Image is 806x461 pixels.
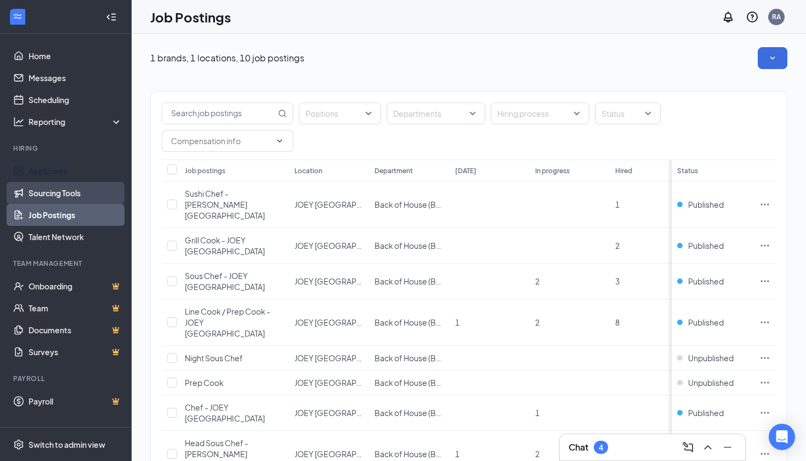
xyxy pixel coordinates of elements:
[29,341,122,363] a: SurveysCrown
[29,439,105,450] div: Switch to admin view
[688,377,734,388] span: Unpublished
[289,395,369,431] td: JOEY Manhattan Beach
[294,200,395,209] span: JOEY [GEOGRAPHIC_DATA]
[535,317,540,327] span: 2
[374,378,450,388] span: Back of House (BOH)
[721,441,734,454] svg: Minimize
[759,199,770,210] svg: Ellipses
[369,346,449,371] td: Back of House (BOH) Leadership
[12,11,23,22] svg: WorkstreamLogo
[759,240,770,251] svg: Ellipses
[615,317,620,327] span: 8
[29,160,122,182] a: Applicants
[374,317,450,327] span: Back of House (BOH)
[294,449,395,459] span: JOEY [GEOGRAPHIC_DATA]
[722,10,735,24] svg: Notifications
[369,299,449,346] td: Back of House (BOH)
[185,306,270,338] span: Line Cook / Prep Cook - JOEY [GEOGRAPHIC_DATA]
[374,276,492,286] span: Back of House (BOH) Leadership
[688,240,724,251] span: Published
[294,241,395,251] span: JOEY [GEOGRAPHIC_DATA]
[294,317,395,327] span: JOEY [GEOGRAPHIC_DATA]
[289,371,369,395] td: JOEY Manhattan Beach
[13,116,24,127] svg: Analysis
[29,45,122,67] a: Home
[289,299,369,346] td: JOEY Manhattan Beach
[679,439,697,456] button: ComposeMessage
[369,228,449,264] td: Back of House (BOH)
[615,276,620,286] span: 3
[569,441,588,453] h3: Chat
[746,10,759,24] svg: QuestionInfo
[599,443,603,452] div: 4
[13,439,24,450] svg: Settings
[769,424,795,450] div: Open Intercom Messenger
[772,12,781,21] div: RA
[29,182,122,204] a: Sourcing Tools
[374,166,413,175] div: Department
[535,276,540,286] span: 2
[294,276,395,286] span: JOEY [GEOGRAPHIC_DATA]
[289,264,369,299] td: JOEY Manhattan Beach
[701,441,714,454] svg: ChevronUp
[758,47,787,69] button: SmallChevronDown
[150,52,304,64] p: 1 brands, 1 locations, 10 job postings
[185,271,265,292] span: Sous Chef - JOEY [GEOGRAPHIC_DATA]
[13,374,120,383] div: Payroll
[374,353,492,363] span: Back of House (BOH) Leadership
[29,116,123,127] div: Reporting
[535,449,540,459] span: 2
[185,402,265,423] span: Chef - JOEY [GEOGRAPHIC_DATA]
[106,12,117,22] svg: Collapse
[29,67,122,89] a: Messages
[185,378,224,388] span: Prep Cook
[682,441,695,454] svg: ComposeMessage
[688,407,724,418] span: Published
[759,352,770,363] svg: Ellipses
[185,189,265,220] span: Sushi Chef - [PERSON_NAME] [GEOGRAPHIC_DATA]
[150,8,231,26] h1: Job Postings
[29,319,122,341] a: DocumentsCrown
[13,144,120,153] div: Hiring
[672,160,754,181] th: Status
[455,317,459,327] span: 1
[530,160,610,181] th: In progress
[759,448,770,459] svg: Ellipses
[615,241,620,251] span: 2
[29,226,122,248] a: Talent Network
[767,53,778,64] svg: SmallChevronDown
[294,166,322,175] div: Location
[688,352,734,363] span: Unpublished
[29,89,122,111] a: Scheduling
[29,275,122,297] a: OnboardingCrown
[289,181,369,228] td: JOEY Manhattan Beach
[185,353,243,363] span: Night Sous Chef
[13,259,120,268] div: Team Management
[759,407,770,418] svg: Ellipses
[688,317,724,328] span: Published
[369,181,449,228] td: Back of House (BOH)
[719,439,736,456] button: Minimize
[294,353,395,363] span: JOEY [GEOGRAPHIC_DATA]
[294,408,395,418] span: JOEY [GEOGRAPHIC_DATA]
[374,449,492,459] span: Back of House (BOH) Leadership
[171,135,271,147] input: Compensation info
[374,200,450,209] span: Back of House (BOH)
[275,136,284,145] svg: ChevronDown
[369,264,449,299] td: Back of House (BOH) Leadership
[688,199,724,210] span: Published
[759,276,770,287] svg: Ellipses
[294,378,395,388] span: JOEY [GEOGRAPHIC_DATA]
[29,204,122,226] a: Job Postings
[185,166,225,175] div: Job postings
[369,371,449,395] td: Back of House (BOH)
[450,160,530,181] th: [DATE]
[278,109,287,118] svg: MagnifyingGlass
[535,408,540,418] span: 1
[289,346,369,371] td: JOEY Manhattan Beach
[688,276,724,287] span: Published
[185,235,265,256] span: Grill Cook - JOEY [GEOGRAPHIC_DATA]
[615,200,620,209] span: 1
[610,160,690,181] th: Hired
[374,408,492,418] span: Back of House (BOH) Leadership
